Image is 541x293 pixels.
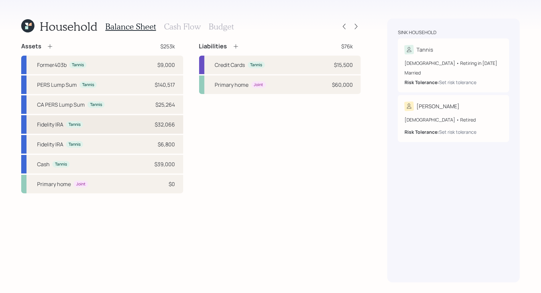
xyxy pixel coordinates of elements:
[199,43,227,50] h4: Liabilities
[341,42,353,50] div: $76k
[37,140,63,148] div: Fidelity IRA
[158,61,175,69] div: $9,000
[37,121,63,128] div: Fidelity IRA
[158,140,175,148] div: $6,800
[439,79,476,86] div: Set risk tolerance
[72,62,84,68] div: Tannis
[164,22,201,31] h3: Cash Flow
[416,102,460,110] div: [PERSON_NAME]
[90,102,102,108] div: Tannis
[161,42,175,50] div: $253k
[21,43,41,50] h4: Assets
[209,22,234,31] h3: Budget
[37,101,85,109] div: CA PERS Lump Sum
[439,128,476,135] div: Set risk tolerance
[69,122,81,127] div: Tannis
[37,81,77,89] div: PERS Lump Sum
[155,160,175,168] div: $39,000
[416,46,433,54] div: Tannis
[250,62,262,68] div: Tannis
[55,162,67,167] div: Tannis
[405,129,439,135] b: Risk Tolerance:
[405,79,439,85] b: Risk Tolerance:
[40,19,97,33] h1: Household
[405,60,503,67] div: [DEMOGRAPHIC_DATA] • Retiring in [DATE]
[332,81,353,89] div: $60,000
[334,61,353,69] div: $15,500
[76,181,85,187] div: Joint
[156,101,175,109] div: $25,264
[105,22,156,31] h3: Balance Sheet
[215,81,249,89] div: Primary home
[37,61,67,69] div: Former403b
[215,61,245,69] div: Credit Cards
[405,69,503,76] div: Married
[155,81,175,89] div: $140,517
[169,180,175,188] div: $0
[37,160,50,168] div: Cash
[398,29,436,36] div: Sink household
[405,116,503,123] div: [DEMOGRAPHIC_DATA] • Retired
[155,121,175,128] div: $32,066
[69,142,81,147] div: Tannis
[37,180,71,188] div: Primary home
[254,82,263,88] div: Joint
[82,82,94,88] div: Tannis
